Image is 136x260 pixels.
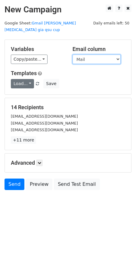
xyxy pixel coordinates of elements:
[11,128,78,132] small: [EMAIL_ADDRESS][DOMAIN_NAME]
[11,114,78,119] small: [EMAIL_ADDRESS][DOMAIN_NAME]
[73,46,125,52] h5: Email column
[5,5,131,15] h2: New Campaign
[91,21,131,25] a: Daily emails left: 50
[26,179,52,190] a: Preview
[11,55,48,64] a: Copy/paste...
[54,179,100,190] a: Send Test Email
[11,136,36,144] a: +11 more
[5,179,24,190] a: Send
[43,79,59,88] button: Save
[106,231,136,260] iframe: Chat Widget
[11,79,34,88] a: Load...
[11,70,37,76] a: Templates
[11,121,78,125] small: [EMAIL_ADDRESS][DOMAIN_NAME]
[11,104,125,111] h5: 14 Recipients
[5,21,76,32] a: Gmail [PERSON_NAME][MEDICAL_DATA] gia qsu cup
[11,46,63,52] h5: Variables
[5,21,76,32] small: Google Sheet:
[91,20,131,27] span: Daily emails left: 50
[11,160,125,166] h5: Advanced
